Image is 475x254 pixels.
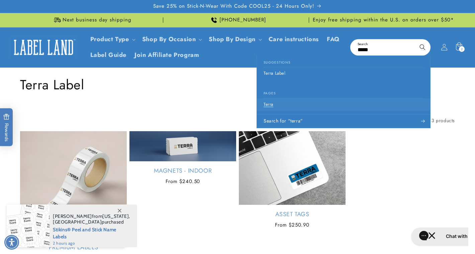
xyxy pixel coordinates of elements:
span: Stikins® Peel and Stick Name Labels [53,225,130,240]
summary: Product Type [86,31,138,47]
a: Shop By Design [209,35,255,44]
a: Asset Tags [239,210,346,218]
span: [US_STATE] [102,213,129,219]
div: Announcement [20,13,163,27]
button: Search [415,40,430,55]
span: Join Affiliate Program [134,51,199,59]
a: Join Affiliate Program [130,47,203,63]
span: 2 hours ago [53,240,130,246]
span: Shop By Occasion [142,35,196,43]
span: [PHONE_NUMBER] [219,17,266,23]
summary: Shop By Design [205,31,264,47]
button: Clear search term [400,40,415,55]
span: Rewards [3,113,10,141]
span: 3 products [432,117,455,124]
a: Terra [257,98,430,111]
span: Care instructions [269,35,319,43]
a: Magnets - Indoor [129,167,236,175]
span: Enjoy free shipping within the U.S. on orders over $50* [313,17,454,23]
span: [GEOGRAPHIC_DATA] [53,219,102,225]
h1: Terra Label [20,76,455,93]
span: FAQ [327,35,340,43]
span: Label Guide [90,51,127,59]
span: Save 25% on Stick-N-Wear With Code COOL25 - 24 Hours Only! [153,3,314,10]
h2: Chat with us [38,8,66,14]
a: Terra Label [257,67,430,80]
img: Label Land [10,37,77,58]
p: Terra Label [264,71,286,76]
span: Search for “terra” [264,118,303,124]
summary: Shop By Occasion [138,31,205,47]
span: from , purchased [53,214,130,225]
a: FAQ [323,31,344,47]
span: [PERSON_NAME] [53,213,92,219]
iframe: Gorgias live chat messenger [408,225,468,247]
span: Next business day shipping [63,17,131,23]
div: Announcement [312,13,455,27]
a: Product Type [90,35,129,44]
h2: Suggestions [264,56,423,68]
div: Accessibility Menu [4,235,19,250]
button: Gorgias live chat [3,2,74,20]
a: Label Land [8,34,80,60]
p: Terra [264,102,273,107]
div: Announcement [166,13,309,27]
h2: Pages [264,86,423,98]
a: Premium labels [20,244,127,251]
a: Label Guide [86,47,131,63]
span: 2 [461,46,463,52]
a: Care instructions [265,31,323,47]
